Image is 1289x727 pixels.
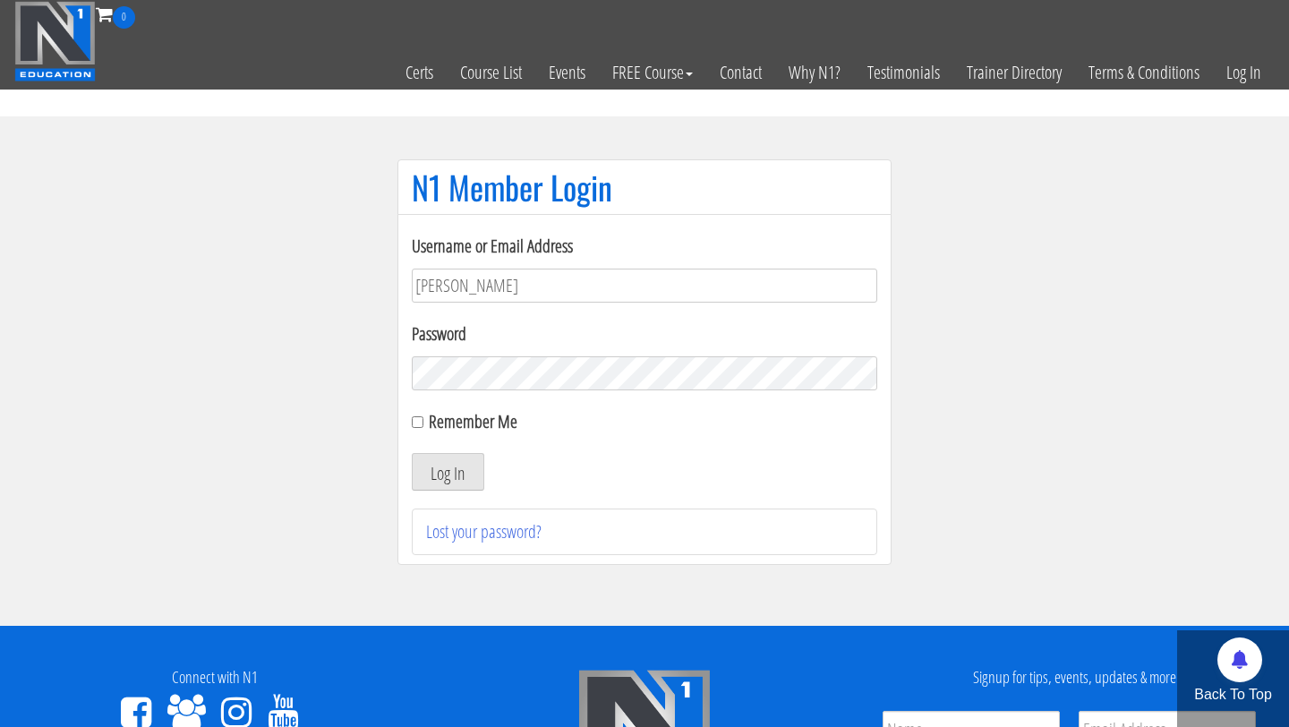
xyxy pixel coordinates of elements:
[96,2,135,26] a: 0
[873,669,1276,687] h4: Signup for tips, events, updates & more
[599,29,706,116] a: FREE Course
[953,29,1075,116] a: Trainer Directory
[535,29,599,116] a: Events
[412,233,877,260] label: Username or Email Address
[392,29,447,116] a: Certs
[113,6,135,29] span: 0
[775,29,854,116] a: Why N1?
[854,29,953,116] a: Testimonials
[412,321,877,347] label: Password
[447,29,535,116] a: Course List
[426,519,542,543] a: Lost your password?
[13,669,416,687] h4: Connect with N1
[1213,29,1275,116] a: Log In
[706,29,775,116] a: Contact
[412,453,484,491] button: Log In
[429,409,517,433] label: Remember Me
[1075,29,1213,116] a: Terms & Conditions
[412,169,877,205] h1: N1 Member Login
[14,1,96,81] img: n1-education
